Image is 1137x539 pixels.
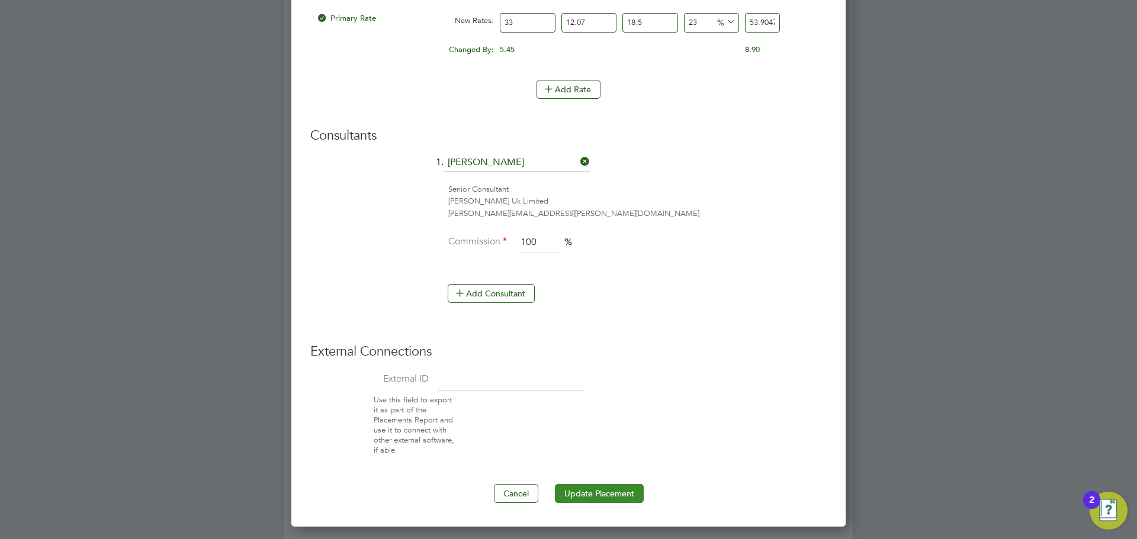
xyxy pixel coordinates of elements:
button: Add Consultant [448,284,535,303]
input: Search for... [444,154,590,172]
h3: External Connections [310,343,827,360]
span: % [564,236,572,248]
div: 2 [1089,500,1094,515]
div: [PERSON_NAME][EMAIL_ADDRESS][PERSON_NAME][DOMAIN_NAME] [448,208,827,220]
div: New Rates: [436,9,497,32]
div: [PERSON_NAME] Uk Limited [448,195,827,208]
span: % [713,15,737,28]
h3: Consultants [310,127,827,144]
label: Commission [448,235,507,248]
button: Cancel [494,484,538,503]
span: 8.90 [745,44,760,54]
span: Use this field to export it as part of the Placements Report and use it to connect with other ext... [374,395,454,454]
button: Add Rate [537,80,600,99]
label: External ID [310,373,429,385]
li: 1. [310,154,827,183]
div: Changed By: [313,38,497,61]
span: 5.45 [500,44,515,54]
button: Update Placement [555,484,644,503]
span: Primary Rate [316,13,376,23]
button: Open Resource Center, 2 new notifications [1090,492,1128,530]
div: Senior Consultant [448,183,827,196]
